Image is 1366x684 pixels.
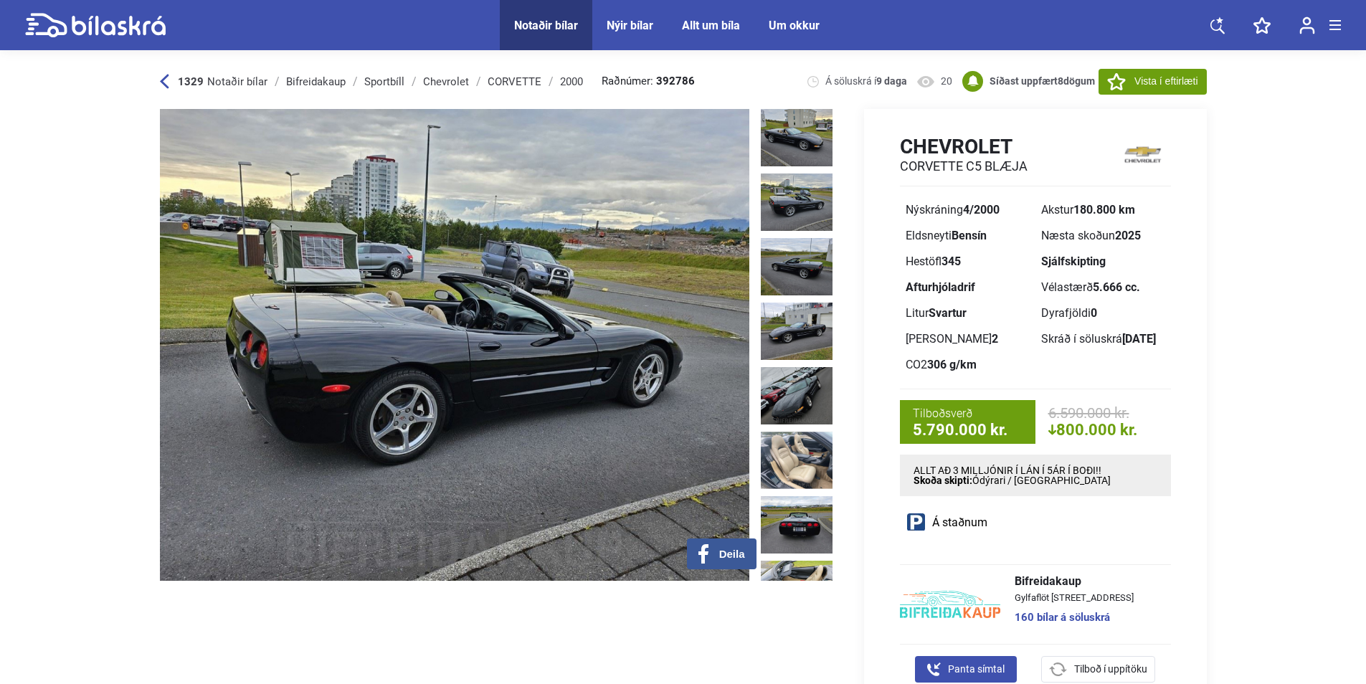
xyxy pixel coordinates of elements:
[364,76,404,87] div: Sportbíll
[990,75,1095,87] b: Síðast uppfært dögum
[1041,204,1165,216] div: Akstur
[1099,69,1206,95] button: Vista í eftirlæti
[286,76,346,87] div: Bifreidakaup
[963,203,1000,217] b: 4/2000
[825,75,907,88] span: Á söluskrá í
[761,496,833,554] img: 1751366272_1972420469762895151_23666245203033356.jpg
[761,303,833,360] img: 1751366271_3485867229634568771_23666244032221051.jpg
[1041,230,1165,242] div: Næsta skoðun
[1091,306,1097,320] b: 0
[932,517,987,528] span: Á staðnum
[682,19,740,32] a: Allt um bíla
[948,662,1005,677] span: Panta símtal
[914,465,1157,475] p: ALLT AÐ 3 MILLJÓNIR Í LÁN Í 5ÁR Í BOÐI!!
[942,255,961,268] b: 345
[913,422,1023,438] span: 5.790.000 kr.
[1093,280,1140,294] b: 5.666 cc.
[1015,576,1134,587] span: Bifreidakaup
[992,332,998,346] b: 2
[1134,74,1197,89] span: Vista í eftirlæti
[876,75,907,87] b: 9 daga
[906,280,975,294] b: Afturhjóladrif
[761,238,833,295] img: 1751366270_4487583139815889514_23666243270825035.jpg
[1115,134,1171,175] img: logo Chevrolet CORVETTE C5 BLÆJA
[906,308,1030,319] div: Litur
[761,561,833,618] img: 1751366273_4556424906571569618_23666246167506590.jpg
[1048,421,1158,438] span: 800.000 kr.
[952,229,987,242] b: Bensín
[1299,16,1315,34] img: user-login.svg
[913,406,1023,422] span: Tilboðsverð
[761,174,833,231] img: 1751366269_2127915486937184822_23666242448339516.jpg
[1122,332,1156,346] b: [DATE]
[1058,75,1063,87] span: 8
[906,204,1030,216] div: Nýskráning
[769,19,820,32] a: Um okkur
[1015,612,1134,623] a: 160 bílar á söluskrá
[972,475,1111,486] span: Ódýrari / [GEOGRAPHIC_DATA]
[761,367,833,424] img: 1749825503_1403551136703762156_22125475794312709.jpg
[602,76,695,87] span: Raðnúmer:
[900,158,1028,174] h2: CORVETTE C5 BLÆJA
[1115,229,1141,242] b: 2025
[1041,333,1165,345] div: Skráð í söluskrá
[560,76,583,87] div: 2000
[929,306,967,320] b: Svartur
[207,75,267,88] span: Notaðir bílar
[906,230,1030,242] div: Eldsneyti
[1041,282,1165,293] div: Vélastærð
[488,76,541,87] div: CORVETTE
[927,358,977,371] b: 306 g/km
[761,109,833,166] img: 1751366269_4388701719538666962_23666241638273322.jpg
[941,75,952,88] span: 20
[900,135,1028,158] h1: Chevrolet
[607,19,653,32] a: Nýir bílar
[656,76,695,87] b: 392786
[906,359,1030,371] div: CO2
[687,538,756,569] button: Deila
[178,75,204,88] b: 1329
[1041,255,1106,268] b: Sjálfskipting
[1048,406,1158,420] span: 6.590.000 kr.
[906,333,1030,345] div: [PERSON_NAME]
[1074,662,1147,677] span: Tilboð í uppítöku
[1015,593,1134,602] span: Gylfaflöt [STREET_ADDRESS]
[719,548,745,561] span: Deila
[761,432,833,489] img: 1750774788_4023415605198205750_23074760674049010.jpg
[514,19,578,32] a: Notaðir bílar
[914,475,972,486] strong: Skoða skipti:
[423,76,469,87] div: Chevrolet
[1073,203,1135,217] b: 180.800 km
[1041,308,1165,319] div: Dyrafjöldi
[906,256,1030,267] div: Hestöfl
